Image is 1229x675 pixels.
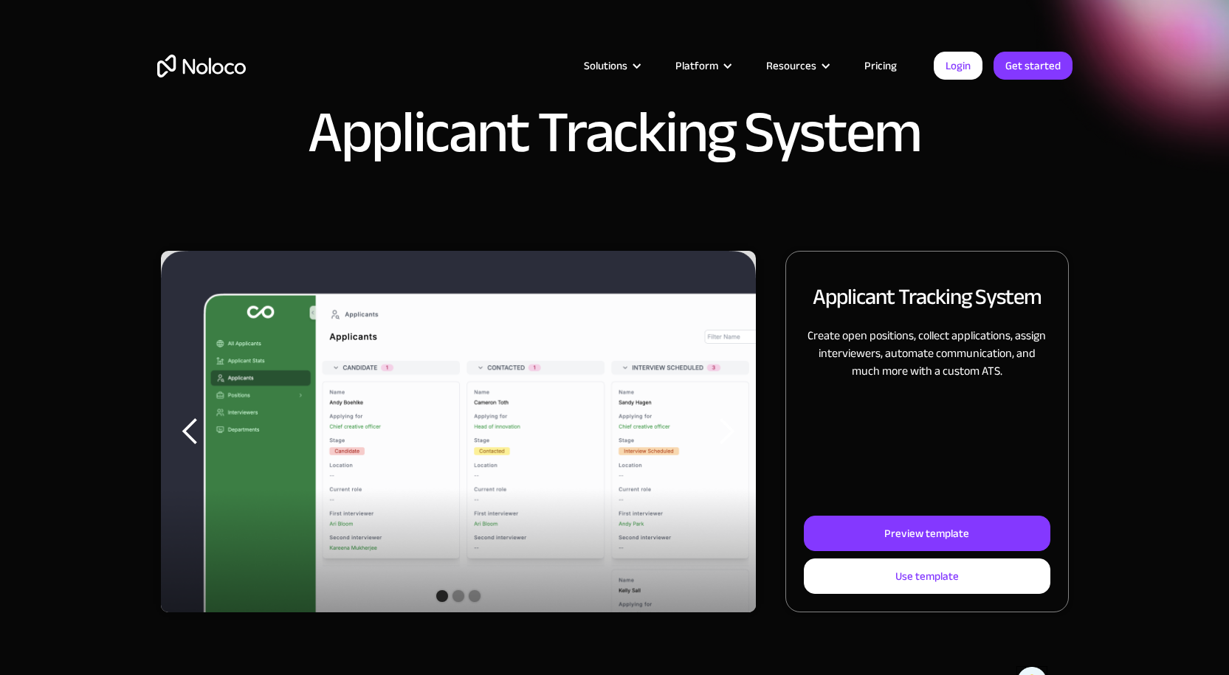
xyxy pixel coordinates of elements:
[657,56,748,75] div: Platform
[748,56,846,75] div: Resources
[161,251,757,612] div: carousel
[895,567,959,586] div: Use template
[804,558,1050,594] a: Use template
[804,516,1050,551] a: Preview template
[161,251,757,612] div: 1 of 3
[675,56,718,75] div: Platform
[161,251,220,612] div: previous slide
[804,327,1050,380] p: Create open positions, collect applications, assign interviewers, automate communication, and muc...
[884,524,969,543] div: Preview template
[846,56,915,75] a: Pricing
[994,52,1073,80] a: Get started
[766,56,816,75] div: Resources
[436,590,448,602] div: Show slide 1 of 3
[813,281,1042,312] h2: Applicant Tracking System
[157,55,246,77] a: home
[469,590,481,602] div: Show slide 3 of 3
[697,251,756,612] div: next slide
[565,56,657,75] div: Solutions
[934,52,982,80] a: Login
[308,103,920,162] h1: Applicant Tracking System
[452,590,464,602] div: Show slide 2 of 3
[584,56,627,75] div: Solutions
